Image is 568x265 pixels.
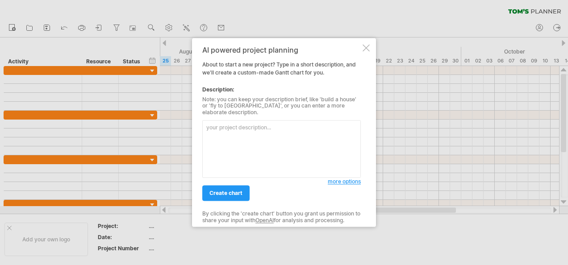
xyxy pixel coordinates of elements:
[255,217,274,224] a: OpenAI
[202,211,361,224] div: By clicking the 'create chart' button you grant us permission to share your input with for analys...
[202,96,361,116] div: Note: you can keep your description brief, like 'build a house' or 'fly to [GEOGRAPHIC_DATA]', or...
[202,46,361,219] div: About to start a new project? Type in a short description, and we'll create a custom-made Gantt c...
[328,178,361,186] a: more options
[209,190,242,197] span: create chart
[202,186,250,201] a: create chart
[202,86,361,94] div: Description:
[328,178,361,185] span: more options
[202,46,361,54] div: AI powered project planning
